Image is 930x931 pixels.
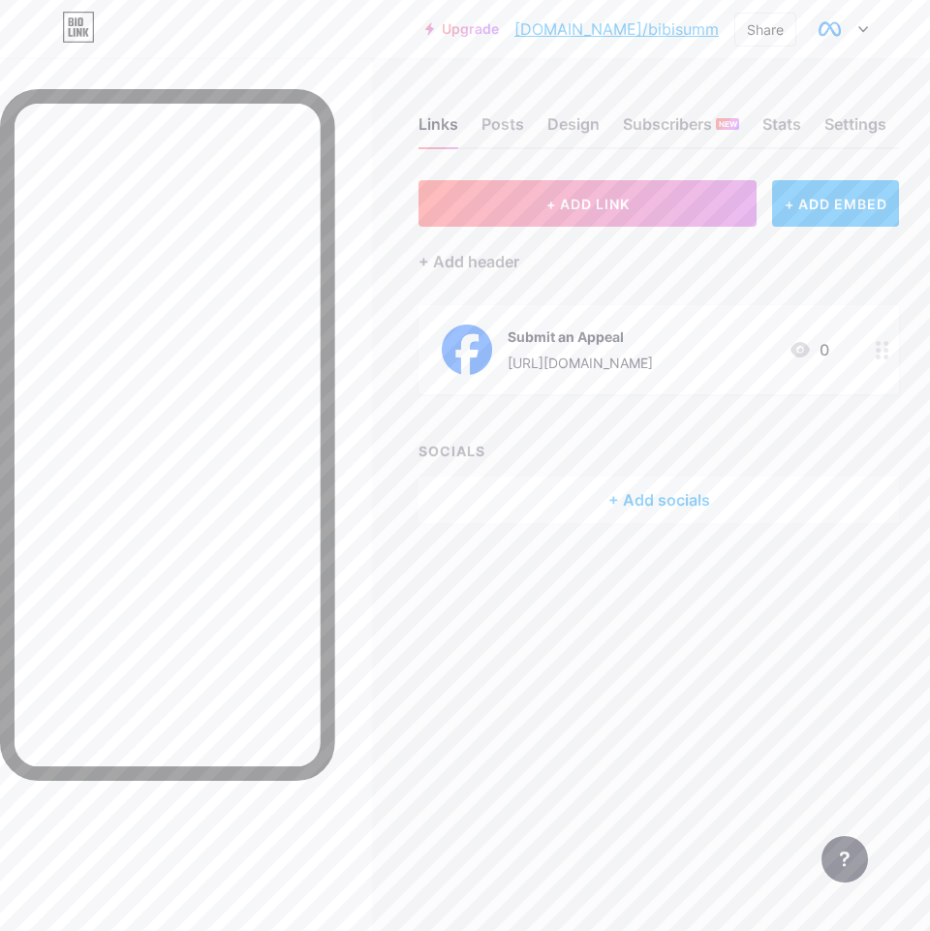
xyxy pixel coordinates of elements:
[762,112,801,147] div: Stats
[418,441,899,461] div: SOCIALS
[508,326,653,347] div: Submit an Appeal
[747,19,784,40] div: Share
[481,112,524,147] div: Posts
[623,112,739,147] div: Subscribers
[824,112,886,147] div: Settings
[811,11,848,47] img: Bibi Summer
[546,196,630,212] span: + ADD LINK
[425,21,499,37] a: Upgrade
[789,338,829,361] div: 0
[772,180,899,227] div: + ADD EMBED
[418,112,458,147] div: Links
[418,180,757,227] button: + ADD LINK
[514,17,719,41] a: [DOMAIN_NAME]/bibisumm
[418,250,519,273] div: + Add header
[508,353,653,373] div: [URL][DOMAIN_NAME]
[418,477,899,523] div: + Add socials
[719,118,737,130] span: NEW
[442,325,492,375] img: Submit an Appeal
[547,112,600,147] div: Design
